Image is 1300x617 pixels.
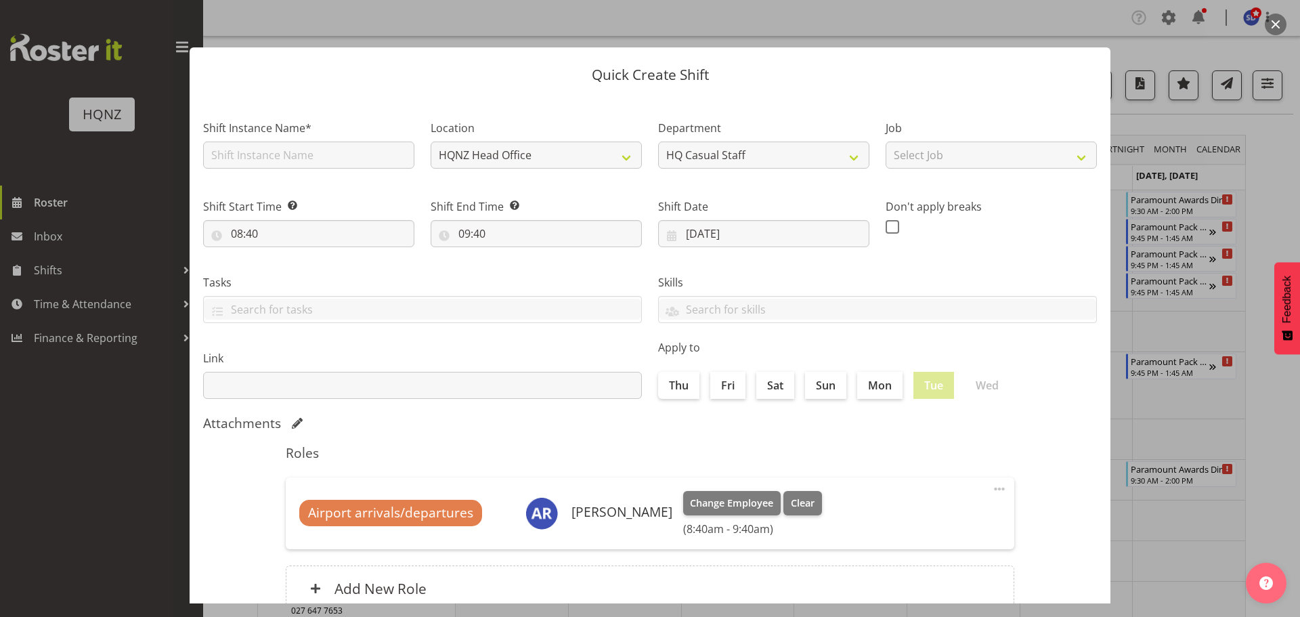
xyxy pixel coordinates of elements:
label: Don't apply breaks [886,198,1097,215]
label: Tue [913,372,954,399]
label: Department [658,120,869,136]
input: Search for skills [659,299,1096,320]
p: Quick Create Shift [203,68,1097,82]
label: Job [886,120,1097,136]
span: Airport arrivals/departures [308,503,473,523]
label: Sat [756,372,794,399]
label: Sun [805,372,846,399]
img: alex-romanytchev10814.jpg [525,497,558,530]
label: Apply to [658,339,1097,356]
input: Shift Instance Name [203,142,414,169]
label: Wed [965,372,1010,399]
h6: (8:40am - 9:40am) [683,522,822,536]
label: Shift End Time [431,198,642,215]
h5: Roles [286,445,1014,461]
label: Skills [658,274,1097,291]
label: Thu [658,372,699,399]
label: Shift Date [658,198,869,215]
label: Tasks [203,274,642,291]
span: Clear [791,496,815,511]
img: help-xxl-2.png [1259,576,1273,590]
span: Change Employee [690,496,773,511]
h6: [PERSON_NAME] [571,505,672,519]
input: Search for tasks [204,299,641,320]
button: Change Employee [683,491,781,515]
button: Clear [783,491,822,515]
label: Mon [857,372,903,399]
label: Location [431,120,642,136]
label: Shift Instance Name* [203,120,414,136]
input: Click to select... [431,220,642,247]
label: Shift Start Time [203,198,414,215]
button: Feedback - Show survey [1274,262,1300,354]
input: Click to select... [203,220,414,247]
label: Fri [710,372,745,399]
h5: Attachments [203,415,281,431]
span: Feedback [1281,276,1293,323]
label: Link [203,350,642,366]
input: Click to select... [658,220,869,247]
h6: Add New Role [334,580,427,597]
